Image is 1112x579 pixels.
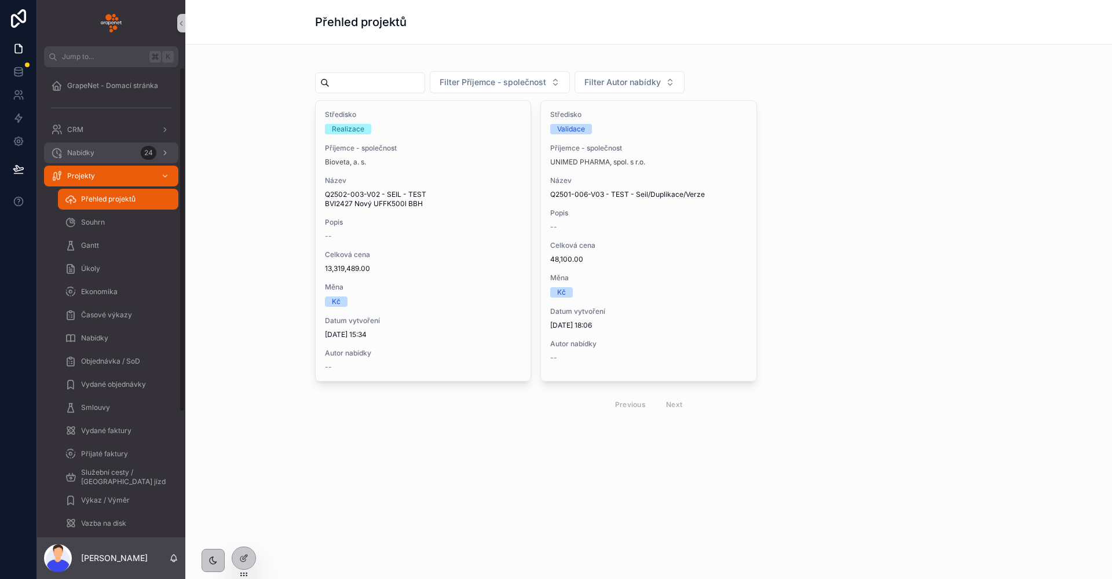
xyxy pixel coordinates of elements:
span: Popis [550,208,747,218]
a: Vazba na disk [58,513,178,534]
span: Výkaz / Výměr [81,496,130,505]
a: Vydané faktury [58,420,178,441]
span: -- [325,362,332,372]
span: Filter Autor nabídky [584,76,661,88]
span: Datum vytvoření [325,316,521,325]
span: 13,319,489.00 [325,264,521,273]
span: Úkoly [81,264,100,273]
a: Gantt [58,235,178,256]
span: Vydané faktury [81,426,131,435]
span: Souhrn [81,218,105,227]
a: Projekty [44,166,178,186]
div: 24 [141,146,156,160]
h1: Přehled projektů [315,14,407,30]
span: [DATE] 18:06 [550,321,747,330]
span: Příjemce - společnost [550,144,747,153]
a: Nabídky [58,328,178,349]
button: Select Button [575,71,685,93]
a: Časové výkazy [58,305,178,325]
span: Vazba na disk [81,519,126,528]
span: Název [325,176,521,185]
a: Vydané objednávky [58,374,178,395]
span: Ekonomika [81,287,118,296]
a: Smlouvy [58,397,178,418]
span: Q2501-006-V03 - TEST - Seil/Duplikace/Verze [550,190,747,199]
span: Měna [550,273,747,283]
span: Objednávka / SoD [81,357,140,366]
a: Objednávka / SoD [58,351,178,372]
span: Příjemce - společnost [325,144,521,153]
span: Popis [325,218,521,227]
span: Celková cena [550,241,747,250]
span: Celková cena [325,250,521,259]
div: Validace [557,124,585,134]
span: -- [550,222,557,232]
a: StřediskoRealizacePříjemce - společnostBioveta, a. s.NázevQ2502-003-V02 - SEIL - TEST BVI2427 Nov... [315,100,531,382]
div: Kč [557,287,566,298]
a: Nabídky24 [44,142,178,163]
span: Měna [325,283,521,292]
div: Realizace [332,124,364,134]
span: Název [550,176,747,185]
span: GrapeNet - Domací stránka [67,81,158,90]
div: Kč [332,296,341,307]
a: Ekonomika [58,281,178,302]
a: Bioveta, a. s. [325,157,366,167]
a: UNIMED PHARMA, spol. s r.o. [550,157,645,167]
button: Select Button [430,71,570,93]
span: Autor nabídky [325,349,521,358]
a: GrapeNet - Domací stránka [44,75,178,96]
button: Jump to...K [44,46,178,67]
img: App logo [101,14,122,32]
span: -- [550,353,557,362]
span: Smlouvy [81,403,110,412]
span: CRM [67,125,83,134]
span: Přehled projektů [81,195,136,204]
span: Přijaté faktury [81,449,128,459]
span: Q2502-003-V02 - SEIL - TEST BVI2427 Nový UFFK500l BBH [325,190,521,208]
a: Přehled projektů [58,189,178,210]
a: Služební cesty / [GEOGRAPHIC_DATA] jízd [58,467,178,488]
span: Jump to... [62,52,145,61]
a: Výkaz / Výměr [58,490,178,511]
span: Středisko [325,110,521,119]
span: Datum vytvoření [550,307,747,316]
span: [DATE] 15:34 [325,330,521,339]
span: Středisko [550,110,747,119]
span: Autor nabídky [550,339,747,349]
span: -- [325,232,332,241]
span: Vydané objednávky [81,380,146,389]
a: CRM [44,119,178,140]
span: 48,100.00 [550,255,747,264]
a: Úkoly [58,258,178,279]
span: Nabídky [81,334,108,343]
span: Projekty [67,171,95,181]
p: [PERSON_NAME] [81,552,148,564]
a: Přijaté faktury [58,444,178,464]
span: Filter Příjemce - společnost [440,76,546,88]
span: Nabídky [67,148,94,157]
a: Souhrn [58,212,178,233]
div: scrollable content [37,67,185,537]
a: StřediskoValidacePříjemce - společnostUNIMED PHARMA, spol. s r.o.NázevQ2501-006-V03 - TEST - Seil... [540,100,756,382]
span: Časové výkazy [81,310,132,320]
span: Gantt [81,241,99,250]
span: K [163,52,173,61]
span: Služební cesty / [GEOGRAPHIC_DATA] jízd [81,468,167,486]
